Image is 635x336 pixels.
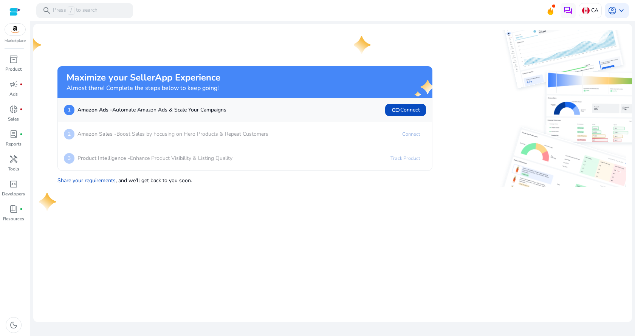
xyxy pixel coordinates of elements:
span: / [68,6,74,15]
p: Sales [8,116,19,122]
img: amazon.svg [5,24,25,35]
p: Product [5,66,22,73]
h4: Almost there! Complete the steps below to keep going! [67,85,220,92]
p: Tools [8,166,19,172]
span: dark_mode [9,321,18,330]
p: Boost Sales by Focusing on Hero Products & Repeat Customers [77,130,268,138]
span: book_4 [9,204,18,214]
span: code_blocks [9,180,18,189]
p: Developers [2,190,25,197]
span: fiber_manual_record [20,108,23,111]
p: CA [591,4,598,17]
a: Share your requirements [57,177,116,184]
p: Automate Amazon Ads & Scale Your Campaigns [77,106,226,114]
span: fiber_manual_record [20,207,23,211]
p: 2 [64,129,74,139]
img: one-star.svg [354,36,372,54]
p: Resources [3,215,24,222]
p: Marketplace [5,38,26,44]
span: inventory_2 [9,55,18,64]
p: Ads [9,91,18,98]
span: fiber_manual_record [20,133,23,136]
b: Amazon Sales - [77,130,116,138]
span: link [391,105,400,115]
span: donut_small [9,105,18,114]
p: 3 [64,153,74,164]
h2: Maximize your SellerApp Experience [67,72,220,83]
img: one-star.svg [24,36,42,54]
p: Reports [6,141,22,147]
span: lab_profile [9,130,18,139]
p: Enhance Product Visibility & Listing Quality [77,154,232,162]
p: 1 [64,105,74,115]
span: account_circle [608,6,617,15]
button: linkConnect [385,104,426,116]
a: Track Product [384,152,426,164]
img: ca.svg [582,7,590,14]
img: one-star.svg [39,193,57,211]
p: , and we'll get back to you soon. [57,173,432,184]
span: handyman [9,155,18,164]
span: keyboard_arrow_down [617,6,626,15]
b: Product Intelligence - [77,155,130,162]
span: campaign [9,80,18,89]
p: Press to search [53,6,98,15]
span: Connect [391,105,420,115]
b: Amazon Ads - [77,106,112,113]
span: fiber_manual_record [20,83,23,86]
span: search [42,6,51,15]
a: Connect [396,128,426,140]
